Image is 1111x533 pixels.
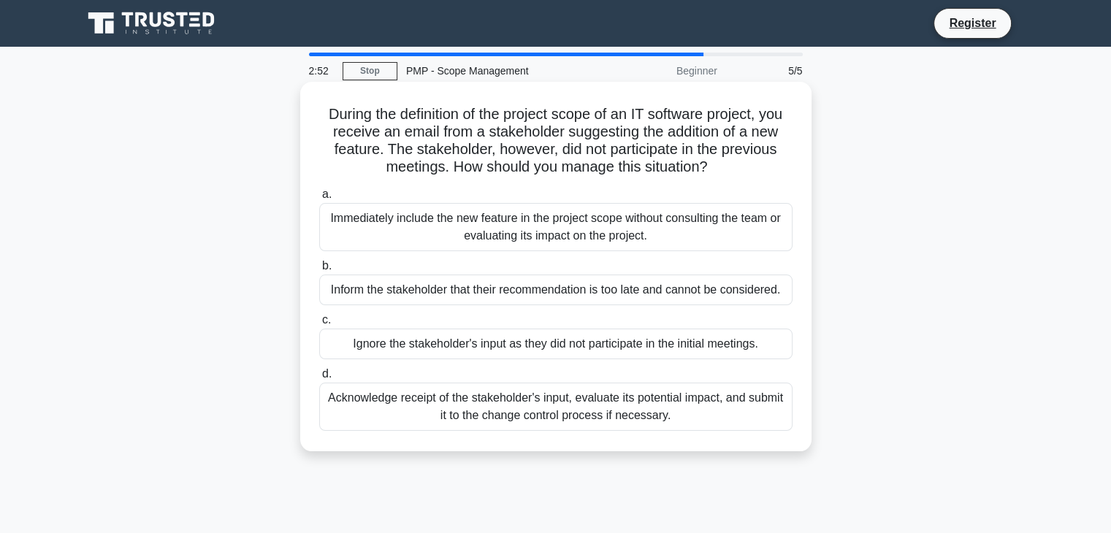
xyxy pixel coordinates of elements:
span: c. [322,313,331,326]
h5: During the definition of the project scope of an IT software project, you receive an email from a... [318,105,794,177]
div: PMP - Scope Management [397,56,598,85]
span: b. [322,259,332,272]
span: a. [322,188,332,200]
span: d. [322,367,332,380]
div: Acknowledge receipt of the stakeholder's input, evaluate its potential impact, and submit it to t... [319,383,793,431]
div: Inform the stakeholder that their recommendation is too late and cannot be considered. [319,275,793,305]
div: 5/5 [726,56,812,85]
a: Stop [343,62,397,80]
div: Ignore the stakeholder's input as they did not participate in the initial meetings. [319,329,793,359]
div: Immediately include the new feature in the project scope without consulting the team or evaluatin... [319,203,793,251]
div: 2:52 [300,56,343,85]
div: Beginner [598,56,726,85]
a: Register [940,14,1004,32]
